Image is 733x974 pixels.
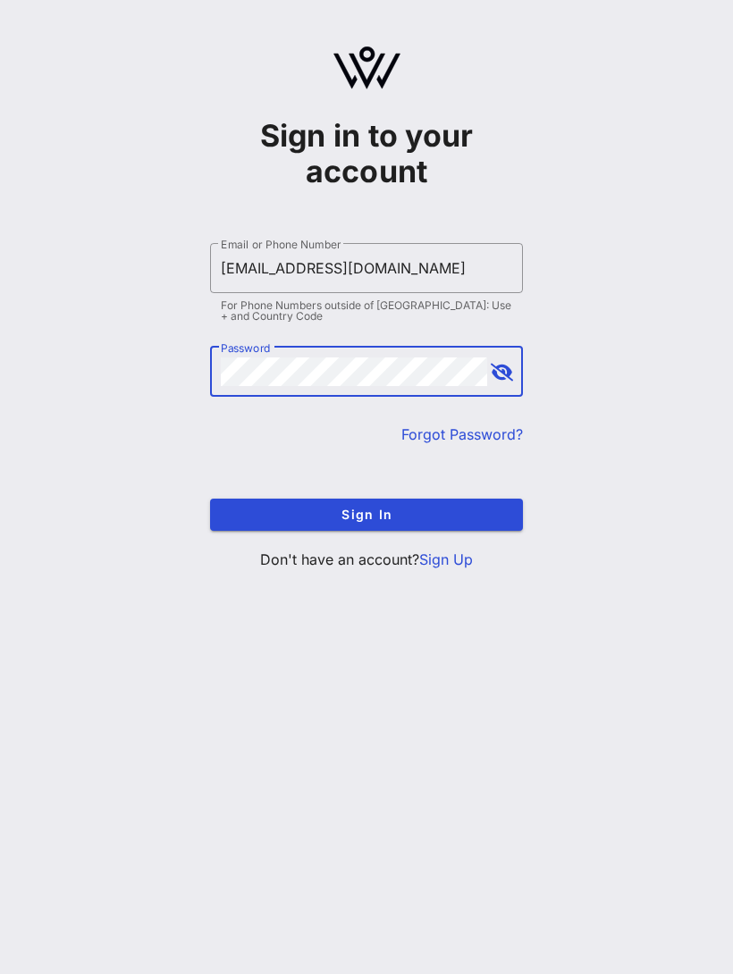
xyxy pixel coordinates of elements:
p: Don't have an account? [210,549,523,570]
label: Email or Phone Number [221,238,341,251]
a: Forgot Password? [401,425,523,443]
label: Password [221,341,271,355]
a: Sign Up [419,550,473,568]
button: append icon [491,364,513,382]
span: Sign In [224,507,509,522]
h1: Sign in to your account [210,118,523,189]
button: Sign In [210,499,523,531]
div: For Phone Numbers outside of [GEOGRAPHIC_DATA]: Use + and Country Code [221,300,512,322]
img: logo.svg [333,46,400,89]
